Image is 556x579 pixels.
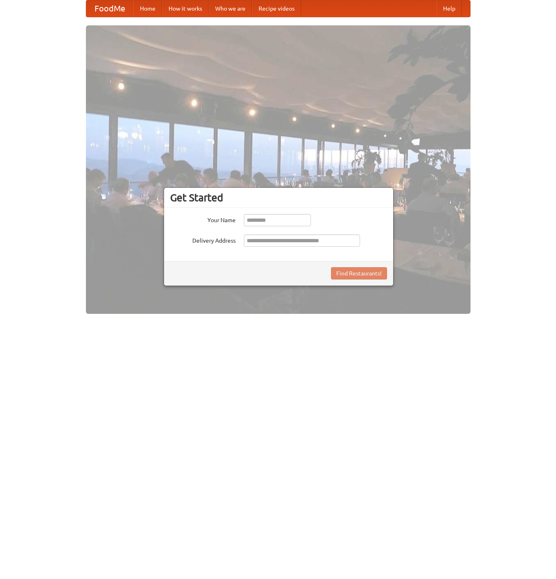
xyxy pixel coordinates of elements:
[86,0,133,17] a: FoodMe
[437,0,462,17] a: Help
[170,214,236,224] label: Your Name
[252,0,301,17] a: Recipe videos
[170,234,236,245] label: Delivery Address
[331,267,387,279] button: Find Restaurants!
[162,0,209,17] a: How it works
[209,0,252,17] a: Who we are
[170,191,387,204] h3: Get Started
[133,0,162,17] a: Home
